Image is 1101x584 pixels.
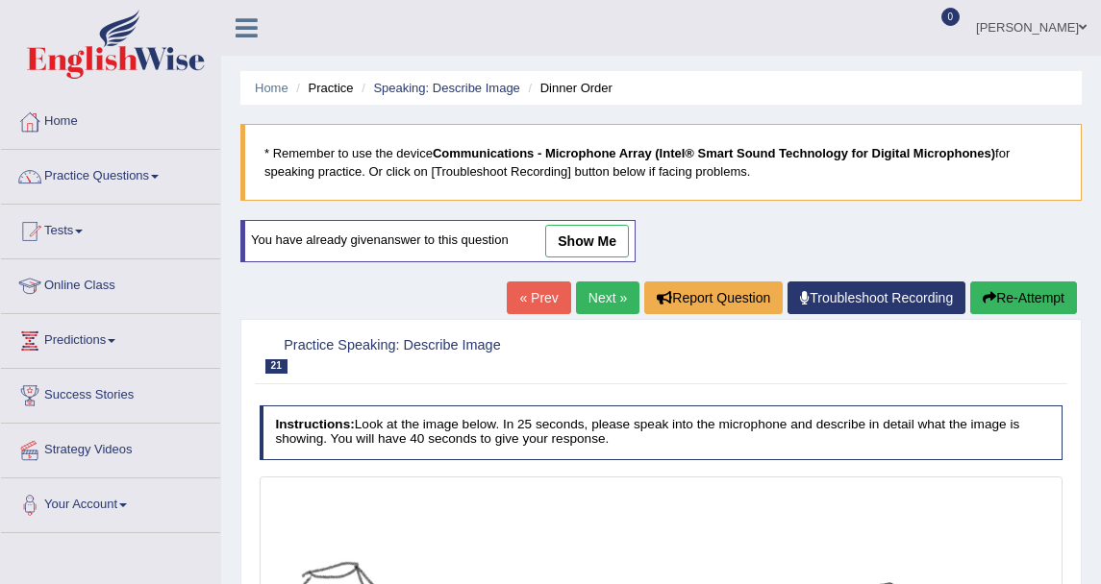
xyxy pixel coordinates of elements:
[433,146,995,160] b: Communications - Microphone Array (Intel® Smart Sound Technology for Digital Microphones)
[941,8,961,26] span: 0
[576,281,639,314] a: Next »
[260,405,1063,460] h4: Look at the image below. In 25 seconds, please speak into the microphone and describe in detail w...
[1,259,220,307] a: Online Class
[1,424,220,472] a: Strategy Videos
[644,281,783,314] button: Report Question
[1,95,220,143] a: Home
[507,281,570,314] a: « Prev
[788,281,965,314] a: Troubleshoot Recording
[373,81,519,95] a: Speaking: Describe Image
[240,124,1082,201] blockquote: * Remember to use the device for speaking practice. Or click on [Troubleshoot Recording] button b...
[523,79,612,97] li: Dinner Order
[1,150,220,198] a: Practice Questions
[1,205,220,253] a: Tests
[545,225,629,257] a: show me
[265,359,288,374] span: 21
[240,220,636,262] div: You have already given answer to this question
[255,81,288,95] a: Home
[291,79,353,97] li: Practice
[1,314,220,362] a: Predictions
[260,333,758,374] h2: Practice Speaking: Describe Image
[275,417,354,431] b: Instructions:
[1,478,220,526] a: Your Account
[1,369,220,417] a: Success Stories
[970,281,1077,314] button: Re-Attempt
